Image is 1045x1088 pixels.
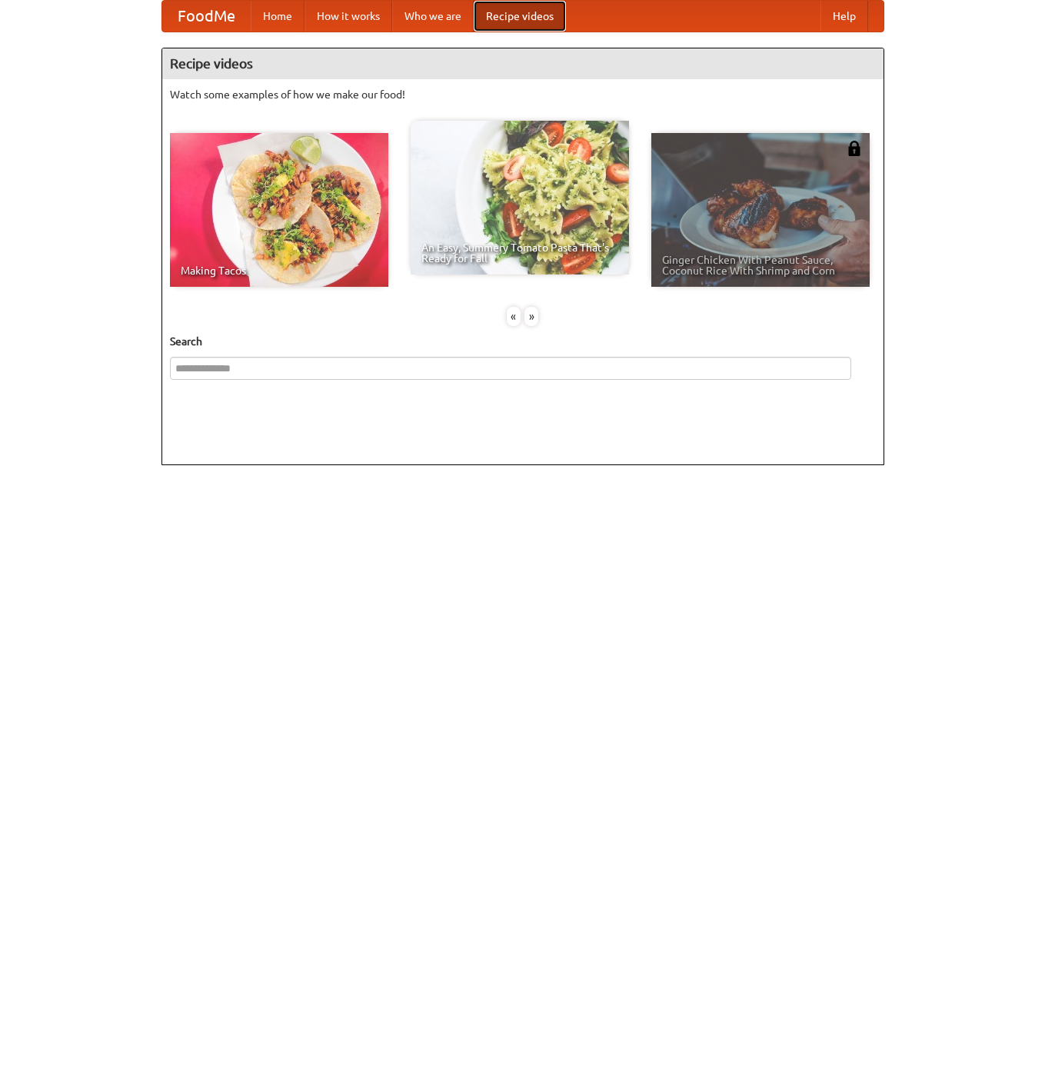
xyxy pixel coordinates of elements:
p: Watch some examples of how we make our food! [170,87,876,102]
a: How it works [305,1,392,32]
a: Recipe videos [474,1,566,32]
div: « [507,307,521,326]
h4: Recipe videos [162,48,884,79]
div: » [524,307,538,326]
a: FoodMe [162,1,251,32]
h5: Search [170,334,876,349]
a: Who we are [392,1,474,32]
span: An Easy, Summery Tomato Pasta That's Ready for Fall [421,242,618,264]
a: Help [820,1,868,32]
a: Making Tacos [170,133,388,287]
a: Home [251,1,305,32]
span: Making Tacos [181,265,378,276]
img: 483408.png [847,141,862,156]
a: An Easy, Summery Tomato Pasta That's Ready for Fall [411,121,629,274]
